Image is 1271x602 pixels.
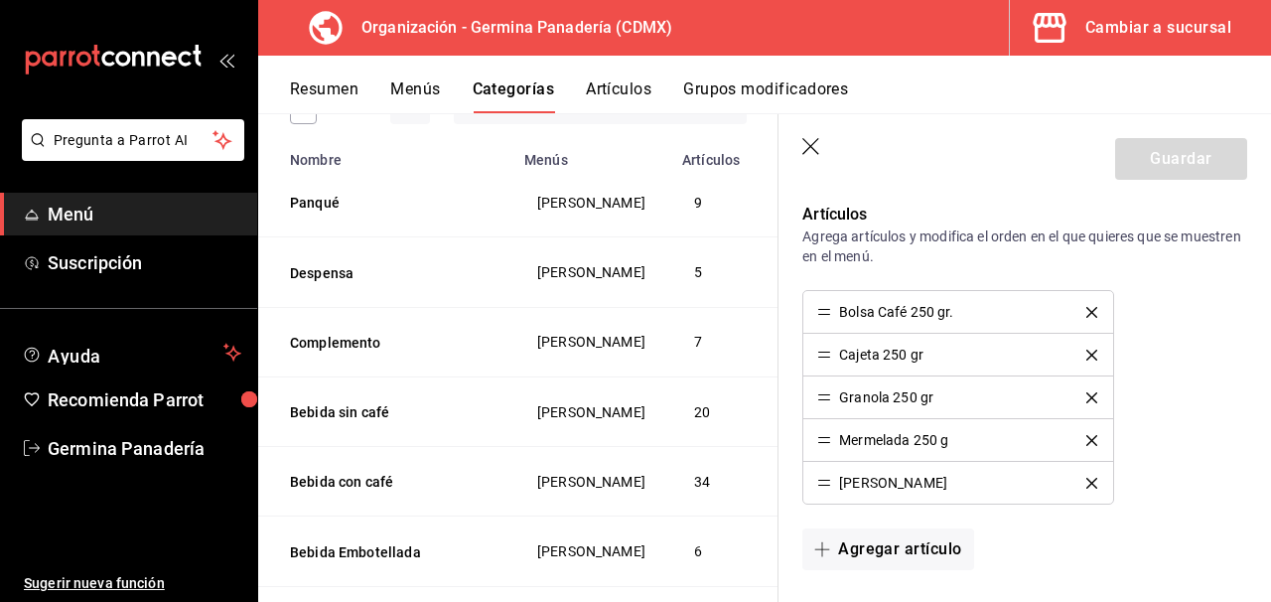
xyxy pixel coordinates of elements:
button: open_drawer_menu [218,52,234,68]
button: Resumen [290,79,358,113]
button: actions [776,333,795,353]
button: Despensa [290,263,489,283]
button: Agregar artículo [802,528,973,570]
div: Cajeta 250 gr [839,348,923,362]
div: Mermelada 250 g [839,433,948,447]
button: Pregunta a Parrot AI [22,119,244,161]
button: actions [776,193,795,213]
div: Granola 250 gr [839,390,933,404]
button: Categorías [473,79,555,113]
span: [PERSON_NAME] [537,544,645,558]
button: Grupos modificadores [683,79,848,113]
button: Artículos [586,79,651,113]
td: 7 [670,307,752,376]
p: Agrega artículos y modifica el orden en el que quieres que se muestren en el menú. [802,226,1247,266]
div: Bolsa Café 250 gr. [839,305,953,319]
div: [PERSON_NAME] [839,476,947,490]
span: [PERSON_NAME] [537,405,645,419]
td: 9 [670,168,752,237]
span: [PERSON_NAME] [537,335,645,349]
button: actions [776,472,795,492]
th: Menús [512,140,670,168]
button: actions [776,542,795,562]
td: 20 [670,376,752,446]
a: Pregunta a Parrot AI [14,144,244,165]
div: Cambiar a sucursal [1085,14,1231,42]
td: 34 [670,447,752,517]
button: Bebida con café [290,472,489,492]
button: Panqué [290,193,489,213]
span: Pregunta a Parrot AI [54,130,213,151]
button: Bebida sin café [290,402,489,422]
span: Germina Panadería [48,435,241,462]
button: delete [1072,350,1111,361]
span: [PERSON_NAME] [537,475,645,489]
div: navigation tabs [290,79,1271,113]
span: Menú [48,201,241,227]
h3: Organización - Germina Panadería (CDMX) [346,16,672,40]
button: Menús [390,79,440,113]
button: Complemento [290,333,489,353]
th: Nombre [258,140,512,168]
button: actions [776,402,795,422]
span: Suscripción [48,249,241,276]
span: Ayuda [48,341,215,365]
span: Recomienda Parrot [48,386,241,413]
button: delete [1072,435,1111,446]
td: 5 [670,237,752,307]
button: delete [1072,392,1111,403]
span: [PERSON_NAME] [537,265,645,279]
p: Artículos [802,203,1247,226]
td: 6 [670,517,752,586]
button: Bebida Embotellada [290,542,489,562]
span: [PERSON_NAME] [537,196,645,210]
button: delete [1072,478,1111,489]
th: Artículos [670,140,752,168]
button: actions [776,263,795,283]
button: delete [1072,307,1111,318]
span: Sugerir nueva función [24,573,241,594]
